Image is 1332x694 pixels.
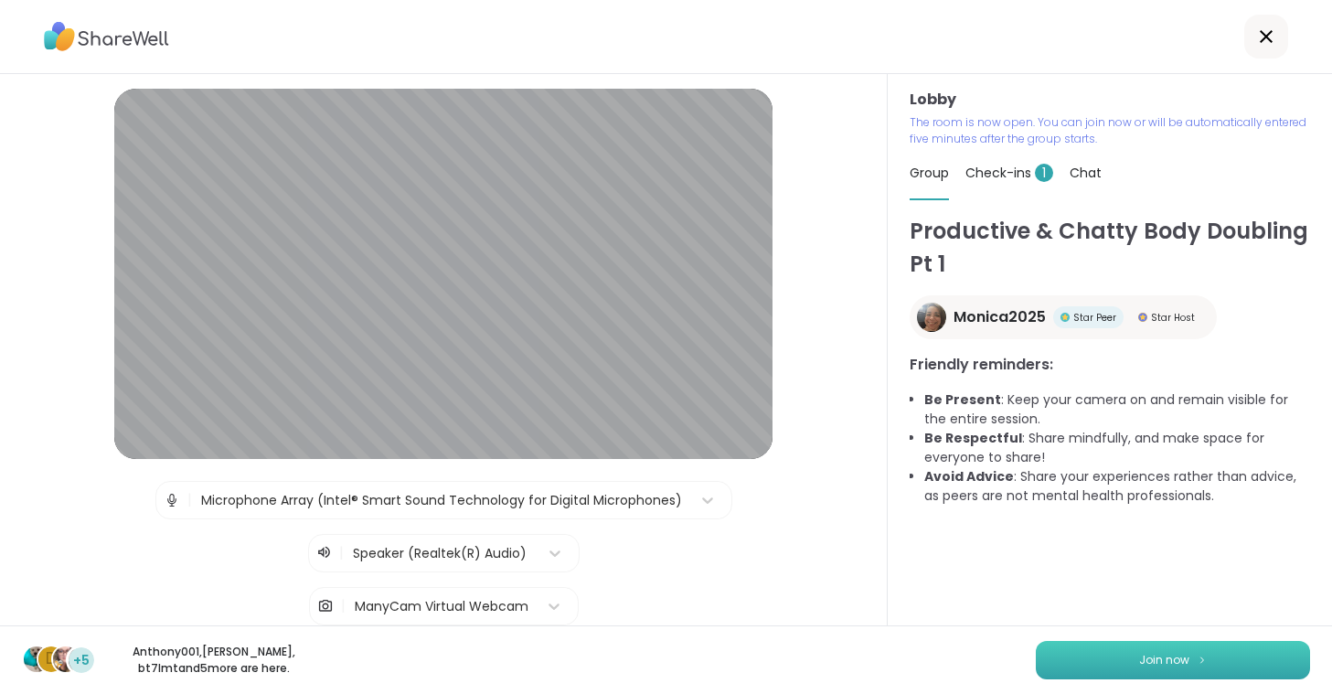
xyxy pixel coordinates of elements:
[24,646,49,672] img: Anthony001
[924,390,1001,409] b: Be Present
[1035,164,1053,182] span: 1
[339,542,344,564] span: |
[917,303,946,332] img: Monica2025
[164,482,180,518] img: Microphone
[910,164,949,182] span: Group
[46,647,57,671] span: D
[201,491,682,510] div: Microphone Array (Intel® Smart Sound Technology for Digital Microphones)
[1139,652,1189,668] span: Join now
[1060,313,1070,322] img: Star Peer
[965,164,1053,182] span: Check-ins
[924,429,1310,467] li: : Share mindfully, and make space for everyone to share!
[1073,311,1116,325] span: Star Peer
[910,89,1310,111] h3: Lobby
[53,646,79,672] img: bt7lmt
[910,215,1310,281] h1: Productive & Chatty Body Doubling Pt 1
[1151,311,1195,325] span: Star Host
[73,651,90,670] span: +5
[910,295,1217,339] a: Monica2025Monica2025Star PeerStar PeerStar HostStar Host
[44,16,169,58] img: ShareWell Logo
[112,644,316,677] p: Anthony001 , [PERSON_NAME] , bt7lmt and 5 more are here.
[1036,641,1310,679] button: Join now
[910,354,1310,376] h3: Friendly reminders:
[1138,313,1147,322] img: Star Host
[1197,655,1208,665] img: ShareWell Logomark
[954,306,1046,328] span: Monica2025
[187,482,192,518] span: |
[355,597,528,616] div: ManyCam Virtual Webcam
[924,467,1014,486] b: Avoid Advice
[317,588,334,625] img: Camera
[910,114,1310,147] p: The room is now open. You can join now or will be automatically entered five minutes after the gr...
[924,429,1022,447] b: Be Respectful
[341,588,346,625] span: |
[924,467,1310,506] li: : Share your experiences rather than advice, as peers are not mental health professionals.
[1070,164,1102,182] span: Chat
[924,390,1310,429] li: : Keep your camera on and remain visible for the entire session.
